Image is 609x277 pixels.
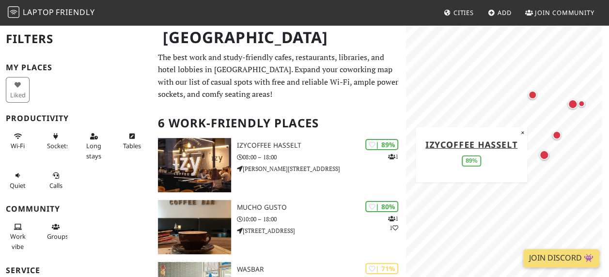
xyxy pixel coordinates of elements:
[365,139,398,150] div: | 89%
[365,201,398,212] div: | 80%
[152,138,406,192] a: IzyCoffee Hasselt | 89% 1 IzyCoffee Hasselt 08:00 – 18:00 [PERSON_NAME][STREET_ADDRESS]
[47,141,69,150] span: Power sockets
[11,141,25,150] span: Stable Wi-Fi
[123,141,141,150] span: Work-friendly tables
[86,141,101,160] span: Long stays
[6,266,146,275] h3: Service
[158,51,400,101] p: The best work and study-friendly cafes, restaurants, libraries, and hotel lobbies in [GEOGRAPHIC_...
[576,98,587,109] div: Map marker
[237,153,406,162] p: 08:00 – 18:00
[237,164,406,173] p: [PERSON_NAME][STREET_ADDRESS]
[6,63,146,72] h3: My Places
[237,203,406,212] h3: Mucho Gusto
[388,214,398,232] p: 1 1
[152,200,406,254] a: Mucho Gusto | 80% 11 Mucho Gusto 10:00 – 18:00 [STREET_ADDRESS]
[453,8,474,17] span: Cities
[6,168,30,193] button: Quiet
[484,4,515,21] a: Add
[155,24,404,51] h1: [GEOGRAPHIC_DATA]
[158,200,231,254] img: Mucho Gusto
[158,108,400,138] h2: 6 Work-Friendly Places
[158,138,231,192] img: IzyCoffee Hasselt
[47,232,68,241] span: Group tables
[44,168,68,193] button: Calls
[10,232,26,250] span: People working
[6,219,30,254] button: Work vibe
[44,128,68,154] button: Sockets
[49,181,62,190] span: Video/audio calls
[526,89,539,101] div: Map marker
[6,204,146,214] h3: Community
[550,129,563,141] div: Map marker
[462,155,481,167] div: 89%
[237,215,406,224] p: 10:00 – 18:00
[6,128,30,154] button: Wi-Fi
[8,6,19,18] img: LaptopFriendly
[237,141,406,150] h3: IzyCoffee Hasselt
[566,97,579,111] div: Map marker
[44,219,68,245] button: Groups
[518,127,527,138] button: Close popup
[535,8,594,17] span: Join Community
[56,7,94,17] span: Friendly
[10,181,26,190] span: Quiet
[8,4,95,21] a: LaptopFriendly LaptopFriendly
[388,152,398,161] p: 1
[237,226,406,235] p: [STREET_ADDRESS]
[425,138,517,150] a: IzyCoffee Hasselt
[237,265,406,274] h3: WASBAR
[82,128,106,164] button: Long stays
[6,24,146,54] h2: Filters
[6,114,146,123] h3: Productivity
[498,8,512,17] span: Add
[120,128,144,154] button: Tables
[23,7,54,17] span: Laptop
[521,4,598,21] a: Join Community
[365,263,398,274] div: | 71%
[440,4,478,21] a: Cities
[537,148,551,162] div: Map marker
